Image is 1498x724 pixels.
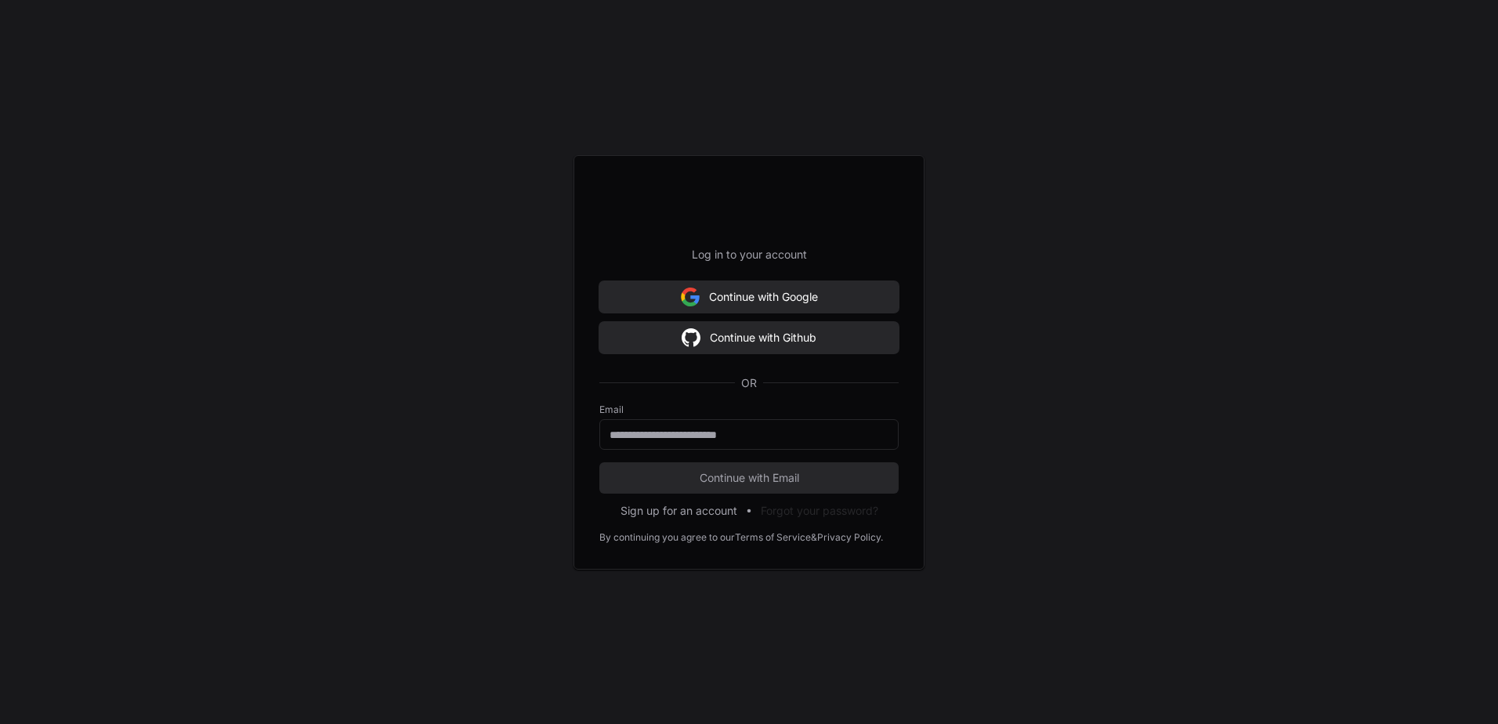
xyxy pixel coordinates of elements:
[681,281,700,313] img: Sign in with google
[599,531,735,544] div: By continuing you agree to our
[735,531,811,544] a: Terms of Service
[761,503,878,519] button: Forgot your password?
[599,462,899,494] button: Continue with Email
[599,470,899,486] span: Continue with Email
[599,281,899,313] button: Continue with Google
[811,531,817,544] div: &
[621,503,737,519] button: Sign up for an account
[599,247,899,262] p: Log in to your account
[817,531,883,544] a: Privacy Policy.
[735,375,763,391] span: OR
[599,404,899,416] label: Email
[682,322,700,353] img: Sign in with google
[599,322,899,353] button: Continue with Github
